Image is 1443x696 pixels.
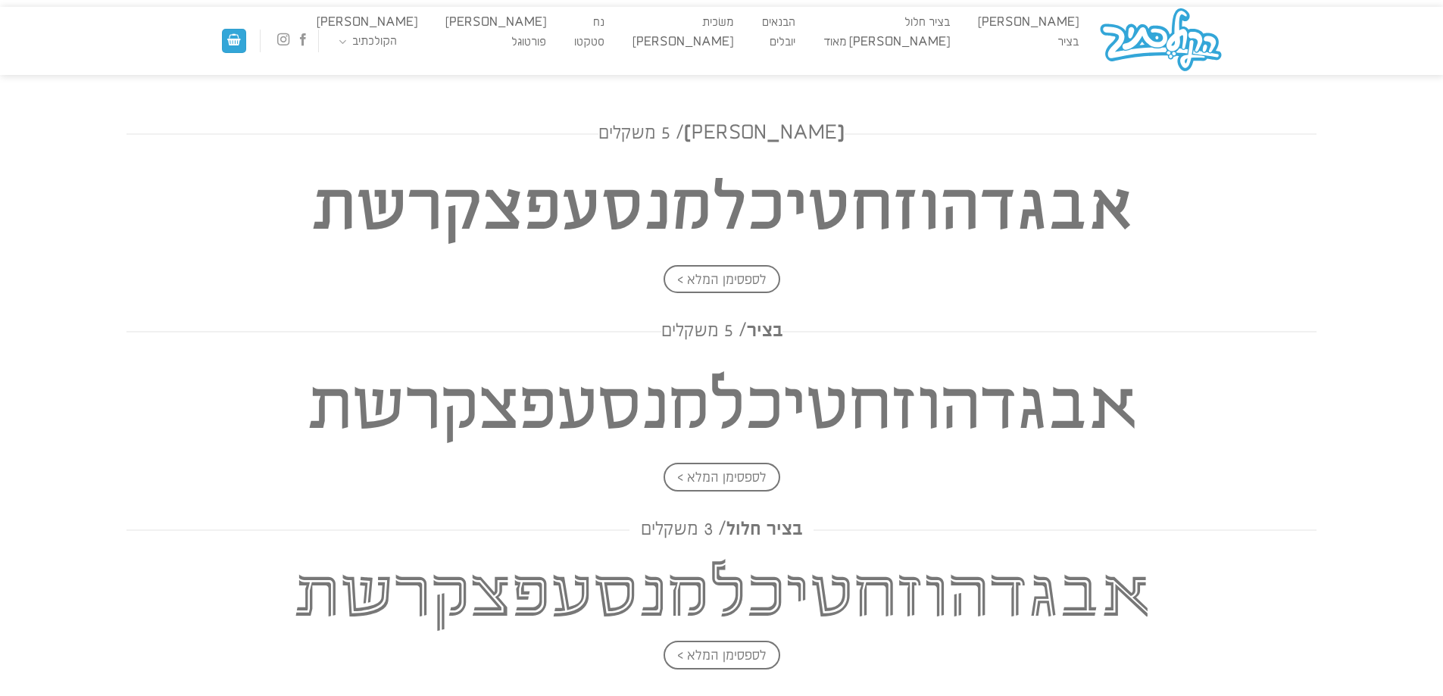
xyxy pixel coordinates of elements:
span: / 5 משקלים [598,123,684,144]
span: לספסימן המלא > [664,265,780,294]
a: [PERSON_NAME] [309,15,424,30]
span: בציר [661,320,782,344]
img: הקולכתיב [1098,7,1223,75]
a: בציר חלול [897,15,957,30]
a: [PERSON_NAME] [970,15,1085,30]
a: הקולכתיב [332,34,404,49]
span: / 5 משקלים [661,321,747,342]
span: [PERSON_NAME] [598,122,845,146]
a: עקבו אחרינו בפייסבוק [297,33,309,48]
a: פורטוגל [504,35,553,50]
span: לספסימן המלא > [664,463,780,492]
a: עקבו אחרינו באינסטגרם [276,33,289,48]
a: [PERSON_NAME] [626,35,741,50]
span: לספסימן המלא > [664,641,780,669]
h4: אבגדהוזחטיכלמנסעפצקרשת [126,154,1317,263]
a: נח [586,15,612,30]
a: יובלים [762,35,802,50]
h2: אבגדהוזחטיכלמנסעפצקרשת [126,550,1317,638]
a: מעבר לסל הקניות [222,29,246,54]
a: בציר/ 5 משקלים אבגדהוזחטיכלמנסעפצקרשת לספסימן המלא > [126,320,1317,484]
span: / 3 משקלים [641,520,726,540]
a: משׂכית [695,15,741,30]
a: [PERSON_NAME]/ 5 משקלים אבגדהוזחטיכלמנסעפצקרשת לספסימן המלא > [126,122,1317,286]
a: [PERSON_NAME] מאוד [816,35,957,50]
a: [PERSON_NAME] [438,15,553,30]
a: בציר חלול/ 3 משקלים אבגדהוזחטיכלמנסעפצקרשת לספסימן המלא > [126,518,1317,662]
h4: אבגדהוזחטיכלמנסעפצקרשת [126,351,1317,460]
span: בציר חלול [641,518,802,542]
a: סטקטו [567,35,612,50]
a: בציר [1050,35,1085,50]
a: הבנאים [754,15,802,30]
